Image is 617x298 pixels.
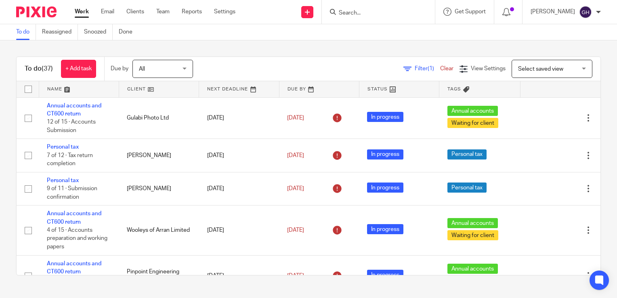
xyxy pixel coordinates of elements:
[119,139,199,172] td: [PERSON_NAME]
[287,115,304,121] span: [DATE]
[447,149,487,159] span: Personal tax
[84,24,113,40] a: Snoozed
[25,65,53,73] h1: To do
[447,118,498,128] span: Waiting for client
[182,8,202,16] a: Reports
[119,206,199,255] td: Wooleys of Arran Limited
[119,172,199,205] td: [PERSON_NAME]
[47,178,79,183] a: Personal tax
[119,97,199,139] td: Gulabi Photo Ltd
[139,66,145,72] span: All
[415,66,440,71] span: Filter
[199,97,279,139] td: [DATE]
[47,144,79,150] a: Personal tax
[126,8,144,16] a: Clients
[367,149,403,159] span: In progress
[214,8,235,16] a: Settings
[47,103,101,117] a: Annual accounts and CT600 return
[367,224,403,234] span: In progress
[287,153,304,158] span: [DATE]
[447,87,461,91] span: Tags
[531,8,575,16] p: [PERSON_NAME]
[471,66,506,71] span: View Settings
[518,66,563,72] span: Select saved view
[338,10,411,17] input: Search
[287,186,304,191] span: [DATE]
[42,65,53,72] span: (37)
[16,6,57,17] img: Pixie
[47,211,101,225] a: Annual accounts and CT600 return
[287,273,304,279] span: [DATE]
[455,9,486,15] span: Get Support
[367,183,403,193] span: In progress
[440,66,453,71] a: Clear
[199,255,279,297] td: [DATE]
[47,261,101,275] a: Annual accounts and CT600 return
[42,24,78,40] a: Reassigned
[447,106,498,116] span: Annual accounts
[199,206,279,255] td: [DATE]
[75,8,89,16] a: Work
[16,24,36,40] a: To do
[47,227,107,250] span: 4 of 15 · Accounts preparation and working papers
[447,264,498,274] span: Annual accounts
[287,227,304,233] span: [DATE]
[111,65,128,73] p: Due by
[199,139,279,172] td: [DATE]
[61,60,96,78] a: + Add task
[579,6,592,19] img: svg%3E
[367,270,403,280] span: In progress
[119,24,139,40] a: Done
[428,66,434,71] span: (1)
[47,186,97,200] span: 9 of 11 · Submission confirmation
[47,119,96,133] span: 12 of 15 · Accounts Submission
[367,112,403,122] span: In progress
[156,8,170,16] a: Team
[447,218,498,228] span: Annual accounts
[447,230,498,240] span: Waiting for client
[199,172,279,205] td: [DATE]
[47,153,93,167] span: 7 of 12 · Tax return completion
[119,255,199,297] td: Pinpoint Engineering Limited
[447,183,487,193] span: Personal tax
[101,8,114,16] a: Email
